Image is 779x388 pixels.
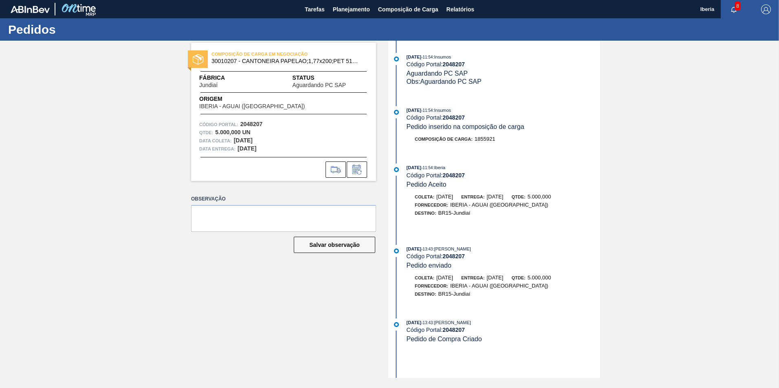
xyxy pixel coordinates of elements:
span: Pedido inserido na composição de carga [407,123,524,130]
span: Pedido de Compra Criado [407,336,482,342]
span: [DATE] [436,275,453,281]
strong: [DATE] [234,137,253,144]
span: 30010207 - CANTONEIRA PAPELAO;1,77x200;PET 510 ML;; [211,58,359,64]
button: Notificações [721,4,747,15]
strong: 2048207 [240,121,263,127]
span: : [PERSON_NAME] [433,320,471,325]
span: - 13:43 [421,247,433,251]
span: [DATE] [407,246,421,251]
span: Entrega: [461,275,484,280]
h1: Pedidos [8,25,153,34]
span: Jundiaí [199,82,218,88]
span: Composição de Carga : [415,137,473,142]
span: : Insumos [433,54,451,59]
span: IBERIA - AGUAI ([GEOGRAPHIC_DATA]) [199,103,305,109]
span: IBERIA - AGUAI ([GEOGRAPHIC_DATA]) [450,202,548,208]
strong: 2048207 [442,253,465,259]
strong: 2048207 [442,172,465,179]
div: Código Portal: [407,172,600,179]
span: Fornecedor: [415,283,448,288]
span: Coleta: [415,275,434,280]
span: [DATE] [407,108,421,113]
div: Código Portal: [407,327,600,333]
span: Código Portal: [199,120,238,129]
strong: 5.000,000 UN [215,129,250,135]
span: [DATE] [486,194,503,200]
span: [DATE] [486,275,503,281]
span: : [PERSON_NAME] [433,246,471,251]
span: Data coleta: [199,137,232,145]
span: [DATE] [436,194,453,200]
span: [DATE] [407,320,421,325]
span: : Iberia [433,165,445,170]
strong: [DATE] [238,145,256,152]
span: Tarefas [305,4,325,14]
span: Data entrega: [199,145,235,153]
span: Origem [199,95,328,103]
img: status [193,54,203,65]
strong: 2048207 [442,114,465,121]
span: IBERIA - AGUAI ([GEOGRAPHIC_DATA]) [450,283,548,289]
img: TNhmsLtSVTkK8tSr43FrP2fwEKptu5GPRR3wAAAABJRU5ErkJggg== [11,6,50,13]
div: Código Portal: [407,253,600,259]
span: Entrega: [461,194,484,199]
span: Pedido Aceito [407,181,447,188]
span: COMPOSIÇÃO DE CARGA EM NEGOCIAÇÃO [211,50,326,58]
strong: 2048207 [442,61,465,68]
button: Salvar observação [294,237,375,253]
span: 8 [735,2,741,11]
img: atual [394,248,399,253]
span: Destino: [415,292,436,296]
img: atual [394,322,399,327]
span: Obs: Aguardando PC SAP [407,78,482,85]
div: Código Portal: [407,61,600,68]
strong: 2048207 [442,327,465,333]
span: Qtde: [511,194,525,199]
span: : Insumos [433,108,451,113]
span: - 11:54 [421,166,433,170]
span: Planejamento [333,4,370,14]
span: - 13:43 [421,320,433,325]
span: Qtde: [511,275,525,280]
span: 5.000,000 [528,275,551,281]
img: atual [394,167,399,172]
img: Logout [761,4,771,14]
span: Status [293,74,368,82]
span: Aguardando PC SAP [293,82,346,88]
span: - 11:54 [421,55,433,59]
span: BR15-Jundiaí [438,210,471,216]
span: Fábrica [199,74,243,82]
span: Composição de Carga [378,4,438,14]
span: [DATE] [407,165,421,170]
span: Aguardando PC SAP [407,70,468,77]
span: Pedido enviado [407,262,451,269]
span: 1855921 [475,136,495,142]
div: Ir para Composição de Carga [326,161,346,178]
img: atual [394,57,399,61]
span: 5.000,000 [528,194,551,200]
span: - 11:54 [421,108,433,113]
div: Código Portal: [407,114,600,121]
span: BR15-Jundiaí [438,291,471,297]
span: Qtde : [199,129,213,137]
label: Observação [191,193,376,205]
span: [DATE] [407,54,421,59]
span: Relatórios [447,4,474,14]
img: atual [394,110,399,115]
span: Destino: [415,211,436,216]
div: Informar alteração no pedido [347,161,367,178]
span: Coleta: [415,194,434,199]
span: Fornecedor: [415,203,448,207]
